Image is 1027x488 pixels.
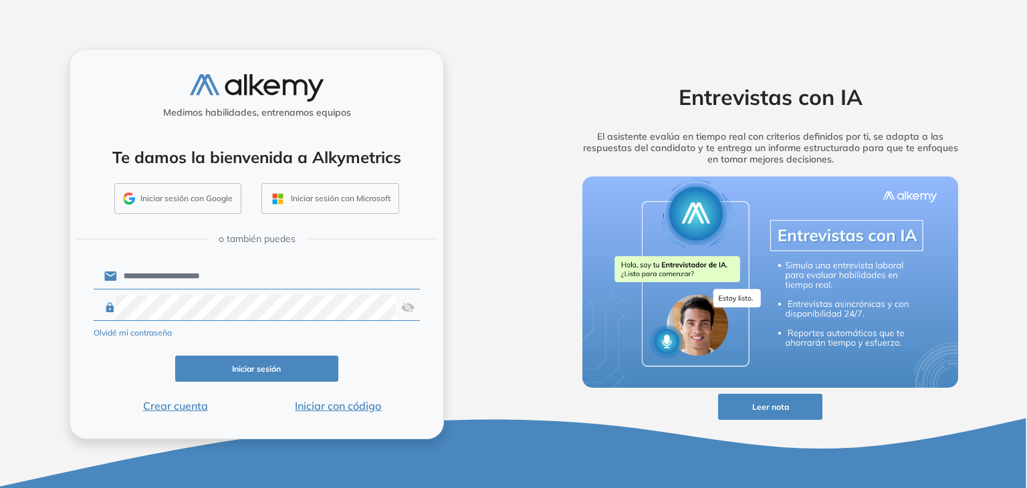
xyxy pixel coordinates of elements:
button: Iniciar sesión con Microsoft [261,183,399,214]
h5: Medimos habilidades, entrenamos equipos [76,107,438,118]
img: logo-alkemy [190,74,324,102]
img: GMAIL_ICON [123,193,135,205]
h2: Entrevistas con IA [562,84,979,110]
span: o también puedes [219,232,296,246]
img: asd [401,295,415,320]
button: Iniciar sesión [175,356,338,382]
button: Iniciar con código [257,398,420,414]
img: img-more-info [582,176,958,388]
h4: Te damos la bienvenida a Alkymetrics [88,148,426,167]
button: Iniciar sesión con Google [114,183,241,214]
img: OUTLOOK_ICON [270,191,286,207]
button: Olvidé mi contraseña [94,327,172,339]
button: Leer nota [718,394,822,420]
button: Crear cuenta [94,398,257,414]
h5: El asistente evalúa en tiempo real con criterios definidos por ti, se adapta a las respuestas del... [562,131,979,164]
